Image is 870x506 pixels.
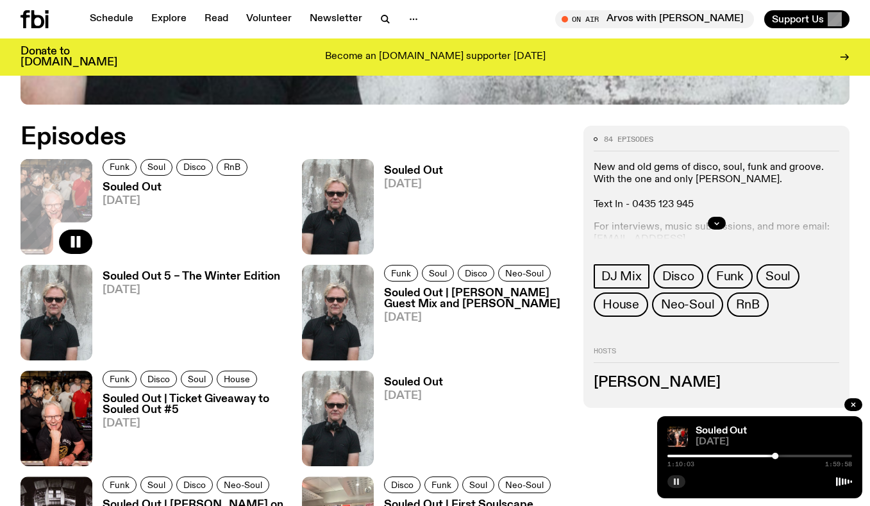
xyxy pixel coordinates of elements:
[569,14,748,24] span: Tune in live
[384,265,418,282] a: Funk
[764,10,849,28] button: Support Us
[505,268,544,278] span: Neo-Soul
[302,159,374,255] img: Stephen looks directly at the camera, wearing a black tee, black sunglasses and headphones around...
[716,269,744,283] span: Funk
[825,461,852,468] span: 1:59:58
[82,10,141,28] a: Schedule
[384,391,443,401] span: [DATE]
[594,376,839,390] h3: [PERSON_NAME]
[224,162,240,172] span: RnB
[667,461,694,468] span: 1:10:03
[181,371,213,387] a: Soul
[469,480,487,490] span: Soul
[662,269,694,283] span: Disco
[92,394,287,466] a: Souled Out | Ticket Giveaway to Souled Out #5[DATE]
[140,371,177,387] a: Disco
[103,271,280,282] h3: Souled Out 5 – The Winter Edition
[238,10,299,28] a: Volunteer
[594,264,649,289] a: DJ Mix
[302,10,370,28] a: Newsletter
[429,268,447,278] span: Soul
[555,10,754,28] button: On AirArvos with [PERSON_NAME]
[92,271,280,360] a: Souled Out 5 – The Winter Edition[DATE]
[325,51,546,63] p: Become an [DOMAIN_NAME] supporter [DATE]
[197,10,236,28] a: Read
[594,348,839,363] h2: Hosts
[103,371,137,387] a: Funk
[147,162,165,172] span: Soul
[217,159,247,176] a: RnB
[176,476,213,493] a: Disco
[727,292,768,317] a: RnB
[696,426,747,436] a: Souled Out
[147,480,165,490] span: Soul
[140,476,172,493] a: Soul
[424,476,458,493] a: Funk
[302,371,374,466] img: Stephen looks directly at the camera, wearing a black tee, black sunglasses and headphones around...
[110,480,130,490] span: Funk
[384,312,568,323] span: [DATE]
[103,182,251,193] h3: Souled Out
[772,13,824,25] span: Support Us
[103,159,137,176] a: Funk
[601,269,642,283] span: DJ Mix
[302,265,374,360] img: Stephen looks directly at the camera, wearing a black tee, black sunglasses and headphones around...
[604,136,653,143] span: 84 episodes
[594,162,839,211] p: New and old gems of disco, soul, funk and groove. With the one and only [PERSON_NAME]. Text In - ...
[176,159,213,176] a: Disco
[384,288,568,310] h3: Souled Out | [PERSON_NAME] Guest Mix and [PERSON_NAME]
[458,265,494,282] a: Disco
[384,377,443,388] h3: Souled Out
[384,179,443,190] span: [DATE]
[140,159,172,176] a: Soul
[103,394,287,416] h3: Souled Out | Ticket Giveaway to Souled Out #5
[110,162,130,172] span: Funk
[462,476,494,493] a: Soul
[103,285,280,296] span: [DATE]
[661,298,714,312] span: Neo-Soul
[431,480,451,490] span: Funk
[498,476,551,493] a: Neo-Soul
[757,264,799,289] a: Soul
[594,292,648,317] a: House
[765,269,791,283] span: Soul
[374,377,443,466] a: Souled Out[DATE]
[224,374,250,384] span: House
[147,374,170,384] span: Disco
[652,292,723,317] a: Neo-Soul
[92,182,251,255] a: Souled Out[DATE]
[103,418,287,429] span: [DATE]
[21,46,117,68] h3: Donate to [DOMAIN_NAME]
[183,162,206,172] span: Disco
[21,265,92,360] img: Stephen looks directly at the camera, wearing a black tee, black sunglasses and headphones around...
[188,374,206,384] span: Soul
[498,265,551,282] a: Neo-Soul
[505,480,544,490] span: Neo-Soul
[736,298,759,312] span: RnB
[422,265,454,282] a: Soul
[144,10,194,28] a: Explore
[391,268,411,278] span: Funk
[384,165,443,176] h3: Souled Out
[384,476,421,493] a: Disco
[217,371,257,387] a: House
[603,298,639,312] span: House
[374,288,568,360] a: Souled Out | [PERSON_NAME] Guest Mix and [PERSON_NAME][DATE]
[707,264,753,289] a: Funk
[103,196,251,207] span: [DATE]
[653,264,703,289] a: Disco
[696,437,852,447] span: [DATE]
[103,476,137,493] a: Funk
[21,126,568,149] h2: Episodes
[183,480,206,490] span: Disco
[224,480,262,490] span: Neo-Soul
[110,374,130,384] span: Funk
[374,165,443,255] a: Souled Out[DATE]
[217,476,269,493] a: Neo-Soul
[465,268,487,278] span: Disco
[391,480,414,490] span: Disco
